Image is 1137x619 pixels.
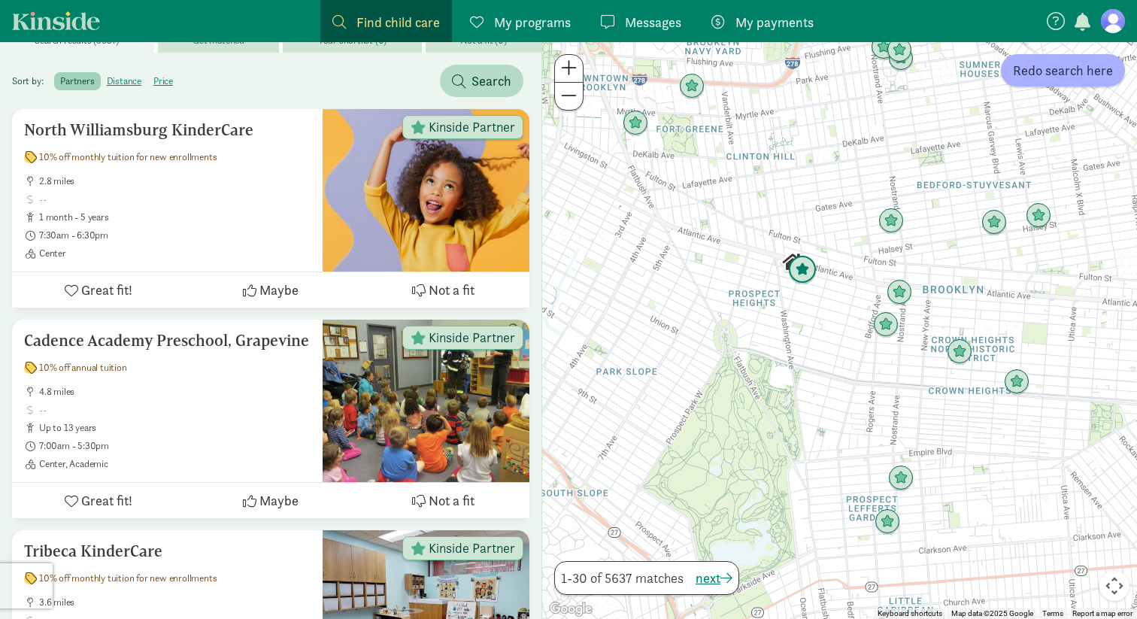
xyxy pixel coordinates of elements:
button: Maybe [184,483,356,518]
button: Keyboard shortcuts [878,608,942,619]
div: Click to see details [981,210,1007,235]
div: Click to see details [788,256,817,284]
span: 7:30am - 6:30pm [39,229,311,241]
span: Maybe [259,280,299,300]
span: 10% off annual tuition [39,362,127,374]
button: Redo search here [1001,54,1125,86]
span: Kinside Partner [429,542,515,555]
div: Click to see details [887,280,912,305]
span: Great fit! [81,490,132,511]
div: Click to see details [888,46,914,71]
span: My payments [735,12,814,32]
span: Messages [625,12,681,32]
button: Maybe [184,272,356,308]
a: Kinside [12,11,100,30]
span: 10% off monthly tuition for new enrollments [39,151,217,163]
span: Maybe [259,490,299,511]
span: Redo search here [1013,60,1113,80]
button: Great fit! [12,483,184,518]
button: Map camera controls [1099,571,1129,601]
span: 10% off monthly tuition for new enrollments [39,572,217,584]
span: My programs [494,12,571,32]
button: Not a fit [357,483,529,518]
div: Click to see details [871,35,896,60]
span: Sort by: [12,74,52,87]
button: Not a fit [357,272,529,308]
label: distance [101,72,147,90]
div: Click to see details [1026,203,1051,229]
a: Report a map error [1072,609,1132,617]
span: Center, Academic [39,458,311,470]
div: Click to see details [873,312,899,338]
span: Kinside Partner [429,331,515,344]
a: Terms (opens in new tab) [1042,609,1063,617]
span: 4.8 miles [39,386,311,398]
span: Center [39,247,311,259]
span: 7:00am - 5:30pm [39,440,311,452]
div: Click to see details [623,111,648,136]
h5: North Williamsburg KinderCare [24,121,311,139]
button: Search [440,65,523,97]
span: Not a fit [429,280,475,300]
span: Find child care [356,12,440,32]
span: 1 month - 5 years [39,211,311,223]
span: 1-30 of 5637 matches [561,568,684,588]
div: Click to see details [888,466,914,491]
span: Kinside Partner [429,120,515,134]
img: Google [546,599,596,619]
a: Open this area in Google Maps (opens a new window) [546,599,596,619]
div: Click to see details [875,509,900,535]
button: Great fit! [12,272,184,308]
label: partners [54,72,100,90]
span: Not a fit [429,490,475,511]
span: Great fit! [81,280,132,300]
div: Click to see details [887,38,912,63]
span: 2.8 miles [39,175,311,187]
div: Click to see details [1004,369,1029,395]
span: up to 13 years [39,422,311,434]
h5: Cadence Academy Preschool, Grapevine [24,332,311,350]
div: Click to see details [780,250,805,275]
span: Search [471,71,511,91]
label: price [147,72,179,90]
span: 3.6 miles [39,596,311,608]
div: Click to see details [679,74,705,99]
button: next [696,568,732,588]
div: Click to see details [878,208,904,234]
h5: Tribeca KinderCare [24,542,311,560]
span: Map data ©2025 Google [951,609,1033,617]
div: Click to see details [947,339,972,365]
